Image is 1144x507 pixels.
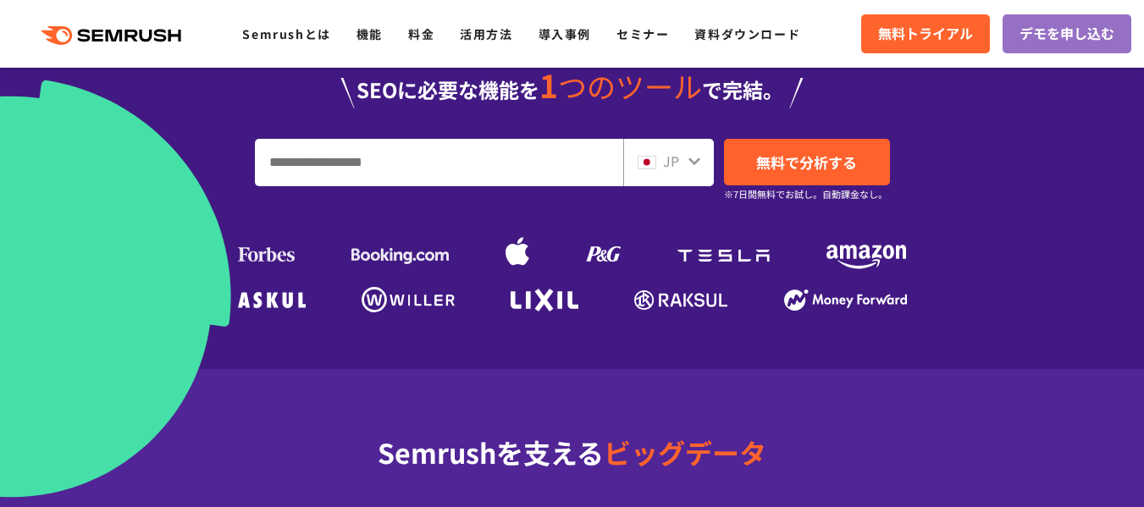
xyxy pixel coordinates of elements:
a: デモを申し込む [1003,14,1131,53]
a: 無料で分析する [724,139,890,185]
span: 1 [539,62,558,107]
div: SEOに必要な機能を [86,69,1059,108]
a: 活用方法 [460,25,512,42]
span: デモを申し込む [1020,23,1114,45]
a: 資料ダウンロード [694,25,800,42]
a: 無料トライアル [861,14,990,53]
a: Semrushとは [242,25,330,42]
a: 導入事例 [539,25,591,42]
span: 無料トライアル [878,23,973,45]
small: ※7日間無料でお試し。自動課金なし。 [724,186,887,202]
span: つのツール [558,65,702,107]
span: ビッグデータ [604,433,766,471]
span: JP [663,151,679,171]
input: URL、キーワードを入力してください [256,140,622,185]
a: セミナー [616,25,669,42]
a: 料金 [408,25,434,42]
a: 機能 [356,25,383,42]
span: で完結。 [702,74,783,104]
span: 無料で分析する [756,152,857,173]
